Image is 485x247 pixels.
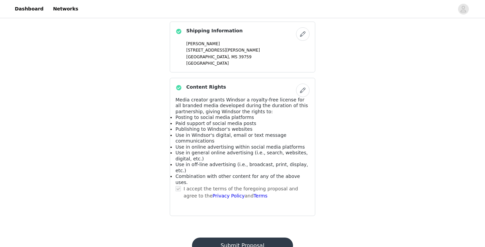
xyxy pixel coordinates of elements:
[254,193,267,198] a: Terms
[175,174,300,185] span: Combination with other content for any of the above uses.
[186,41,310,47] p: [PERSON_NAME]
[186,27,243,34] h4: Shipping Information
[175,121,256,126] span: Paid support of social media posts
[175,162,308,173] span: Use in off-line advertising (i.e., broadcast, print, display, etc.)
[175,126,252,132] span: Publishing to Windsor's websites
[186,55,230,59] span: [GEOGRAPHIC_DATA],
[175,97,308,114] span: Media creator grants Windsor a royalty-free license for all branded media developed during the du...
[175,150,308,161] span: Use in general online advertising (i.e., search, websites, digital, etc.)
[186,47,310,53] p: [STREET_ADDRESS][PERSON_NAME]
[11,1,47,17] a: Dashboard
[175,132,286,144] span: Use in Windsor's digital, email or text message communications
[460,4,466,14] div: avatar
[49,1,82,17] a: Networks
[175,115,254,120] span: Posting to social media platforms
[175,144,305,150] span: Use in online advertising within social media platforms
[213,193,245,198] a: Privacy Policy
[170,78,315,216] div: Content Rights
[239,55,252,59] span: 39759
[170,22,315,72] div: Shipping Information
[186,60,310,66] p: [GEOGRAPHIC_DATA]
[231,55,237,59] span: MS
[184,185,310,199] p: I accept the terms of the foregoing proposal and agree to the and
[186,84,226,91] h4: Content Rights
